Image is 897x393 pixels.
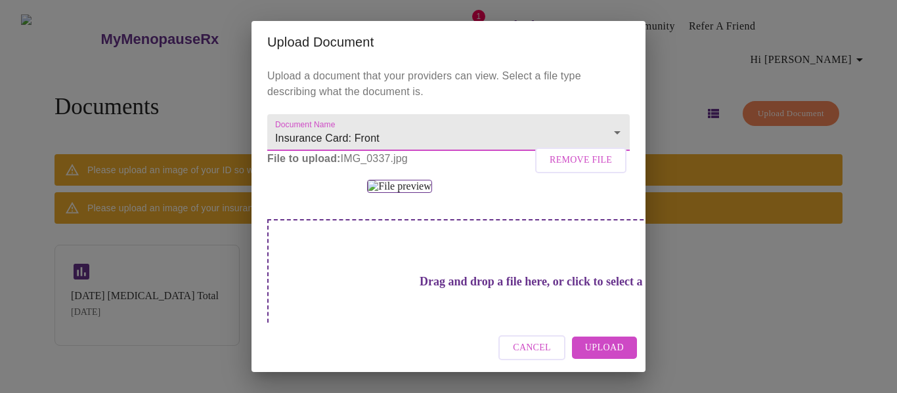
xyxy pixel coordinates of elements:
h3: Drag and drop a file here, or click to select a file [359,275,722,289]
h2: Upload Document [267,31,630,52]
strong: File to upload: [267,153,341,164]
button: Cancel [498,335,565,361]
button: Remove File [535,148,626,173]
span: Upload [585,340,624,356]
img: File preview [367,180,431,193]
p: Upload a document that your providers can view. Select a file type describing what the document is. [267,68,630,100]
p: IMG_0337.jpg [267,151,630,167]
span: Remove File [550,152,612,169]
button: Upload [572,337,637,360]
div: Insurance Card: Front [267,114,630,151]
span: Cancel [513,340,551,356]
